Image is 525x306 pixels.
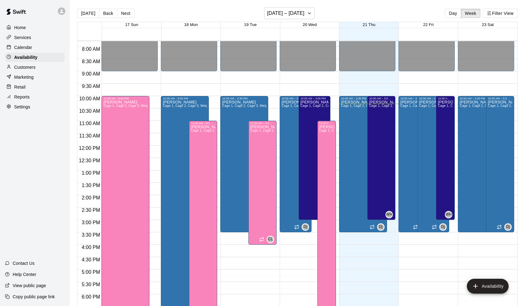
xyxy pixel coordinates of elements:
span: Cage 1, Cage 2, Cage 3, Weight Room, Outdoor Turf Area [438,104,523,107]
p: Calendar [14,44,32,50]
span: Dj [441,224,445,230]
button: [DATE] [77,9,99,18]
a: Reports [5,92,65,102]
div: 11:00 AM – 4:00 PM: Available [248,121,277,245]
span: 11:30 AM [78,133,102,138]
div: Availability [5,53,65,62]
h6: [DATE] – [DATE] [267,9,304,18]
a: Services [5,33,65,42]
div: 10:00 AM – 9:00 PM [163,97,207,100]
span: Cage 1, Cage 2, Cage 3, Weight Room, Homework / Video Room, Outdoor Turf Area, Recovery Room, Gam... [222,104,408,107]
span: Dj [506,224,510,230]
a: Settings [5,102,65,111]
p: Services [14,34,31,41]
span: 9:30 AM [80,84,102,89]
a: Calendar [5,43,65,52]
div: Willie Hodgins [385,211,393,218]
div: 11:00 AM – 4:00 PM [250,122,275,125]
p: Home [14,24,26,31]
span: Recurring availability [413,225,418,229]
div: Willie Hodgins [445,211,452,218]
span: 10:30 AM [78,108,102,114]
a: Marketing [5,72,65,82]
p: Reports [14,94,30,100]
button: 20 Wed [303,22,317,27]
span: Cage 1, Cage 2, Cage 3, Weight Room, Homework / Video Room, Outdoor Turf Area, Recovery Room, Gam... [103,104,289,107]
button: 19 Tue [244,22,257,27]
span: Cage 1, Cage 2, Cage 3, Weight Room, Homework / Video Room, Outdoor Turf Area, Recovery Room, Gam... [319,129,505,132]
button: 17 Sun [125,22,138,27]
a: Retail [5,82,65,92]
div: David jefferson [377,223,385,231]
span: 8:30 AM [80,59,102,64]
button: 18 Mon [184,22,198,27]
p: Settings [14,104,30,110]
button: Next [117,9,134,18]
button: 22 Fri [423,22,434,27]
span: 11:00 AM [78,121,102,126]
div: 10:00 AM – 3:00 PM: Available [436,96,455,220]
span: 5:00 PM [80,269,102,275]
span: Recurring availability [432,225,437,229]
div: 10:00 AM – 3:00 PM [300,97,329,100]
div: Chris LaMotte [267,236,274,243]
span: Cage 1, Cage 2, Cage 3, Weight Room, Outdoor Turf Area [300,104,386,107]
span: Cage 1, Cage 2, Cage 3, Weight Room, Outdoor Turf Area [369,104,455,107]
a: Home [5,23,65,32]
span: 8:00 AM [80,46,102,52]
div: 10:00 AM – 3:00 PM: Available [367,96,395,220]
div: David jefferson [504,223,512,231]
span: 1:30 PM [80,183,102,188]
span: 2:30 PM [80,208,102,213]
p: Contact Us [13,260,35,266]
div: David jefferson [302,223,309,231]
button: Week [461,9,480,18]
p: Copy public page link [13,294,55,300]
span: Recurring availability [370,225,375,229]
span: Cage 1, Cage 2, Cage 3, Weight Room, Homework / Video Room, Outdoor Turf Area, Recovery Room, Gam... [163,104,348,107]
span: 3:30 PM [80,232,102,238]
button: Filter View [483,9,518,18]
div: 10:00 AM – 3:30 PM: Available [417,96,449,232]
div: 10:00 AM – 8:00 PM [103,97,148,100]
p: Marketing [14,74,34,80]
div: 10:00 AM – 3:30 PM [222,97,266,100]
div: 10:00 AM – 3:30 PM [282,97,310,100]
span: 12:30 PM [77,158,101,163]
button: 23 Sat [482,22,494,27]
span: Recurring availability [497,225,502,229]
div: 10:00 AM – 3:30 PM [341,97,385,100]
div: 10:00 AM – 3:30 PM: Available [339,96,387,232]
span: 2:00 PM [80,195,102,200]
div: 10:00 AM – 3:00 PM [438,97,453,100]
span: Dj [379,224,383,230]
span: CL [268,236,273,243]
button: 21 Thu [363,22,375,27]
span: WH [386,212,393,218]
div: 10:00 AM – 3:30 PM: Available [458,96,506,232]
span: 4:30 PM [80,257,102,262]
p: Availability [14,54,37,60]
span: Dj [303,224,307,230]
span: 4:00 PM [80,245,102,250]
div: 10:00 AM – 3:30 PM [400,97,428,100]
button: Day [445,9,461,18]
button: Back [99,9,117,18]
span: 3:00 PM [80,220,102,225]
p: Help Center [13,271,36,278]
a: Customers [5,63,65,72]
p: Customers [14,64,36,70]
